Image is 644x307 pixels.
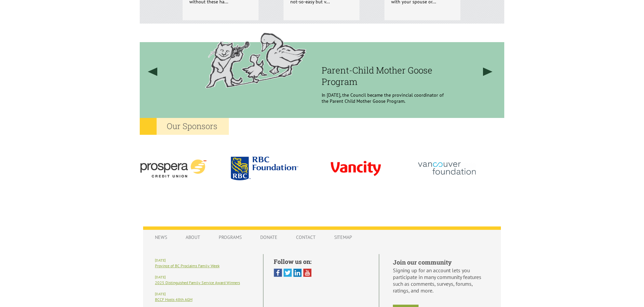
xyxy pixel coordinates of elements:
[155,275,253,279] h6: [DATE]
[140,151,207,187] img: prospera-4.png
[413,151,481,186] img: vancouver_foundation-2.png
[155,280,240,285] a: 2025 Distinguished Family Service Award Winners
[322,92,445,104] p: In [DATE], the Council became the provincial coordinator of the Parent Child Mother Goose Program.
[231,157,298,180] img: rbc.png
[155,292,253,296] h6: [DATE]
[303,269,312,277] img: You Tube
[140,118,229,135] h2: Our Sponsors
[322,150,390,187] img: vancity-3.png
[155,297,192,302] a: BCCF Hosts 48th AGM
[284,269,292,277] img: Twitter
[289,231,322,244] a: Contact
[274,269,282,277] img: Facebook
[155,258,253,263] h6: [DATE]
[293,269,302,277] img: Linked In
[322,64,445,87] h3: Parent-Child Mother Goose Program
[155,263,219,268] a: Province of BC Proclaims Family Week
[327,231,359,244] a: Sitemap
[253,231,284,244] a: Donate
[393,267,489,294] p: Signing up for an account lets you participate in many community features such as comments, surve...
[274,257,369,266] h5: Follow us on:
[393,258,489,266] h5: Join our community
[212,231,248,244] a: Programs
[189,24,319,95] img: History Filler Image
[148,231,174,244] a: News
[179,231,207,244] a: About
